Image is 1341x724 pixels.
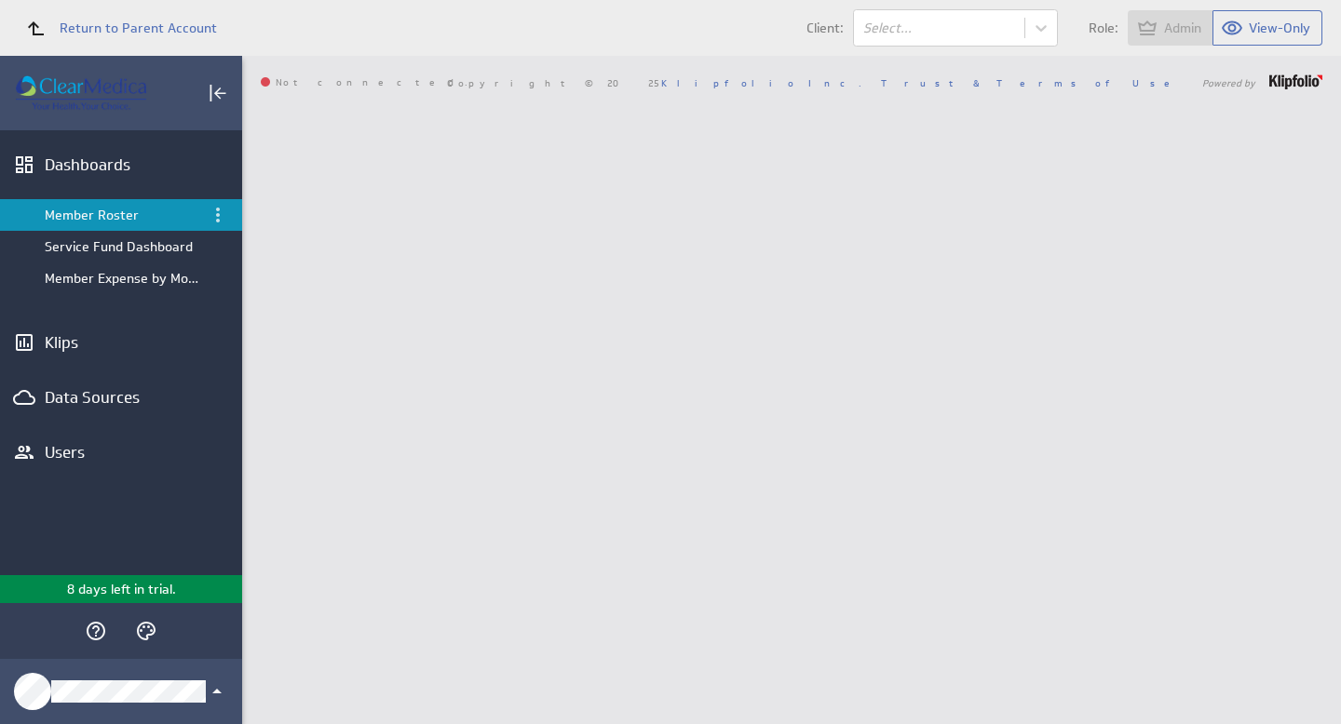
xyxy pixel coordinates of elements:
div: Collapse [202,77,234,109]
a: Trust & Terms of Use [881,76,1183,89]
div: Dashboards [45,154,197,175]
div: Themes [130,615,162,647]
span: Return to Parent Account [60,21,217,34]
div: Klips [45,332,197,353]
img: logo-footer.png [1269,74,1322,89]
div: Go to Dashboards [16,75,146,111]
svg: Themes [135,620,157,642]
span: Copyright © 2025 [447,78,861,87]
div: Member Roster [45,207,200,223]
div: Help [80,615,112,647]
span: Client: [806,21,844,34]
div: Service Fund Dashboard [45,238,200,255]
span: Role: [1089,21,1118,34]
span: View-Only [1249,20,1310,36]
div: Select... [863,21,1015,34]
a: Return to Parent Account [15,7,217,48]
div: Data Sources [45,387,197,408]
img: Klipfolio logo [16,75,146,111]
span: Not connected. [261,77,467,88]
div: Menu [205,202,231,228]
div: Dashboard menu [207,204,229,226]
a: Klipfolio Inc. [661,76,861,89]
div: Users [45,442,197,463]
button: View as View-Only [1213,10,1322,46]
span: Powered by [1202,78,1255,87]
div: Member Expense by Month [45,270,200,287]
div: Menu [207,204,229,226]
span: Admin [1164,20,1201,36]
p: 8 days left in trial. [67,580,176,599]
